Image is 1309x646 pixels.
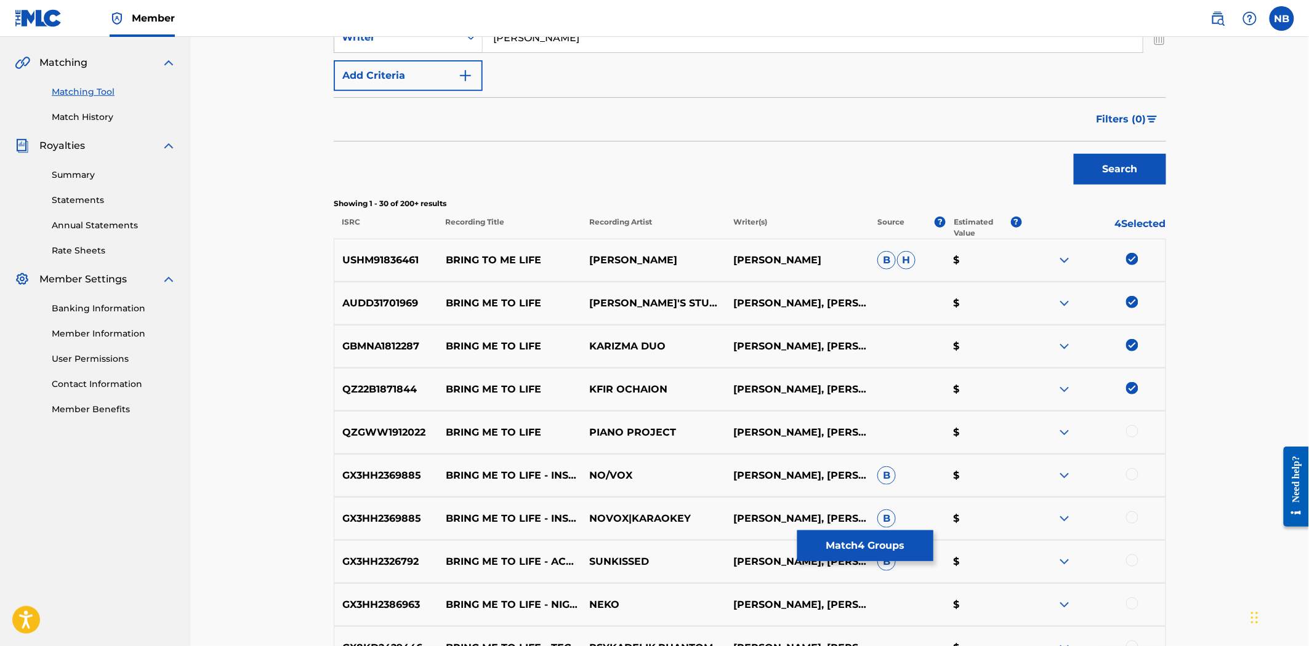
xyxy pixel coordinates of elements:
[438,382,582,397] p: BRING ME TO LIFE
[52,194,176,207] a: Statements
[877,466,896,485] span: B
[161,138,176,153] img: expand
[52,219,176,232] a: Annual Statements
[1057,253,1072,268] img: expand
[935,217,946,228] span: ?
[1057,425,1072,440] img: expand
[52,353,176,365] a: User Permissions
[1126,339,1138,351] img: deselect
[946,382,1022,397] p: $
[438,511,582,526] p: BRING ME TO LIFE - INSTRUMENTAL
[15,55,30,70] img: Matching
[581,296,725,311] p: [PERSON_NAME]'S STUDIO BAND
[334,60,483,91] button: Add Criteria
[581,339,725,354] p: KARIZMA DUO
[1057,382,1072,397] img: expand
[581,425,725,440] p: PIANO PROJECT
[725,296,869,311] p: [PERSON_NAME], [PERSON_NAME], [PERSON_NAME]
[725,382,869,397] p: [PERSON_NAME], [PERSON_NAME], [PERSON_NAME]
[897,251,916,269] span: H
[52,302,176,315] a: Banking Information
[52,111,176,124] a: Match History
[110,11,124,26] img: Top Rightsholder
[1057,468,1072,483] img: expand
[725,425,869,440] p: [PERSON_NAME], [PERSON_NAME], [PERSON_NAME]
[39,138,85,153] span: Royalties
[1206,6,1230,31] a: Public Search
[946,468,1022,483] p: $
[725,511,869,526] p: [PERSON_NAME], [PERSON_NAME], [PERSON_NAME]
[581,217,725,239] p: Recording Artist
[581,468,725,483] p: NO/VOX
[581,253,725,268] p: [PERSON_NAME]
[946,296,1022,311] p: $
[1247,587,1309,646] iframe: Chat Widget
[132,11,175,25] span: Member
[1270,6,1294,31] div: User Menu
[581,554,725,569] p: SUNKISSED
[877,552,896,571] span: B
[1251,599,1259,636] div: Drag
[52,244,176,257] a: Rate Sheets
[878,217,905,239] p: Source
[1153,22,1166,53] img: Delete Criterion
[52,169,176,181] a: Summary
[438,597,582,612] p: BRING ME TO LIFE - NIGHTCORE
[1126,253,1138,265] img: deselect
[458,68,473,83] img: 9d2ae6d4665cec9f34b9.svg
[946,597,1022,612] p: $
[52,403,176,416] a: Member Benefits
[1057,339,1072,354] img: expand
[1126,382,1138,394] img: deselect
[946,425,1022,440] p: $
[725,253,869,268] p: [PERSON_NAME]
[438,253,582,268] p: BRING TO ME LIFE
[725,468,869,483] p: [PERSON_NAME], [PERSON_NAME], [PERSON_NAME]
[1022,217,1166,239] p: 4 Selected
[1097,112,1146,127] span: Filters ( 0 )
[334,425,438,440] p: QZGWW1912022
[52,378,176,391] a: Contact Information
[797,530,933,561] button: Match4 Groups
[438,554,582,569] p: BRING ME TO LIFE - ACOUSTIC
[438,468,582,483] p: BRING ME TO LIFE - INSTRUMENTAL
[15,138,30,153] img: Royalties
[725,554,869,569] p: [PERSON_NAME], [PERSON_NAME], [PERSON_NAME]
[1057,296,1072,311] img: expand
[1074,154,1166,185] button: Search
[438,425,582,440] p: BRING ME TO LIFE
[15,272,30,287] img: Member Settings
[1238,6,1262,31] div: Help
[1057,511,1072,526] img: expand
[581,511,725,526] p: NOVOX|KARAOKEY
[438,339,582,354] p: BRING ME TO LIFE
[15,9,62,27] img: MLC Logo
[161,272,176,287] img: expand
[334,468,438,483] p: GX3HH2369885
[954,217,1010,239] p: Estimated Value
[334,554,438,569] p: GX3HH2326792
[946,339,1022,354] p: $
[437,217,581,239] p: Recording Title
[1243,11,1257,26] img: help
[334,511,438,526] p: GX3HH2369885
[946,253,1022,268] p: $
[1147,116,1158,123] img: filter
[334,339,438,354] p: GBMNA1812287
[877,251,896,269] span: B
[1275,437,1309,536] iframe: Resource Center
[39,272,127,287] span: Member Settings
[725,597,869,612] p: [PERSON_NAME], [PERSON_NAME], [PERSON_NAME]
[581,382,725,397] p: KFIR OCHAION
[581,597,725,612] p: NEKO
[946,511,1022,526] p: $
[1210,11,1225,26] img: search
[725,339,869,354] p: [PERSON_NAME], [PERSON_NAME], [PERSON_NAME]
[725,217,869,239] p: Writer(s)
[334,382,438,397] p: QZ22B1871844
[946,554,1022,569] p: $
[52,327,176,340] a: Member Information
[334,217,437,239] p: ISRC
